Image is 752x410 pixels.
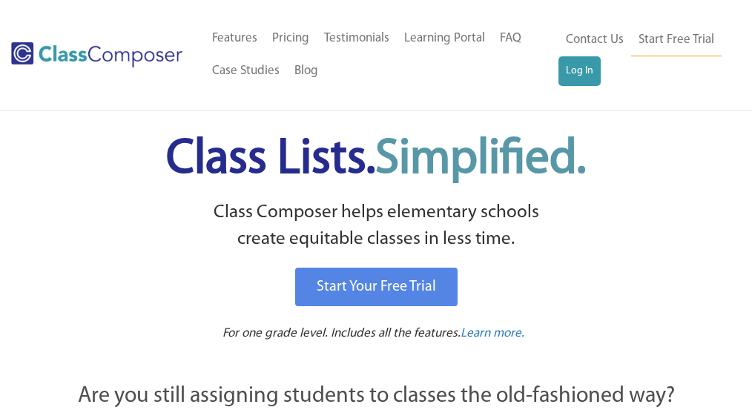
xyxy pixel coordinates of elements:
span: Learn more. [461,327,524,340]
span: Class Lists. [166,136,586,184]
a: Start Your Free Trial [295,268,458,306]
a: Learn more. [461,325,524,343]
span: Simplified. [375,136,586,184]
a: Start Free Trial [631,24,722,57]
a: Case Studies [205,55,287,87]
a: FAQ [492,22,529,55]
nav: Header Menu [558,24,730,86]
p: Class Composer helps elementary schools create equitable classes in less time. [15,199,737,254]
a: Contact Us [558,24,631,56]
span: For one grade level. Includes all the features. [222,327,461,340]
a: Testimonials [317,22,397,55]
a: Learning Portal [397,22,492,55]
img: Class Composer [11,42,182,67]
nav: Header Menu [205,22,558,87]
a: Pricing [265,22,317,55]
a: Features [205,22,265,55]
a: Blog [287,55,326,87]
span: Start Your Free Trial [317,280,436,294]
a: Log In [558,56,601,86]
